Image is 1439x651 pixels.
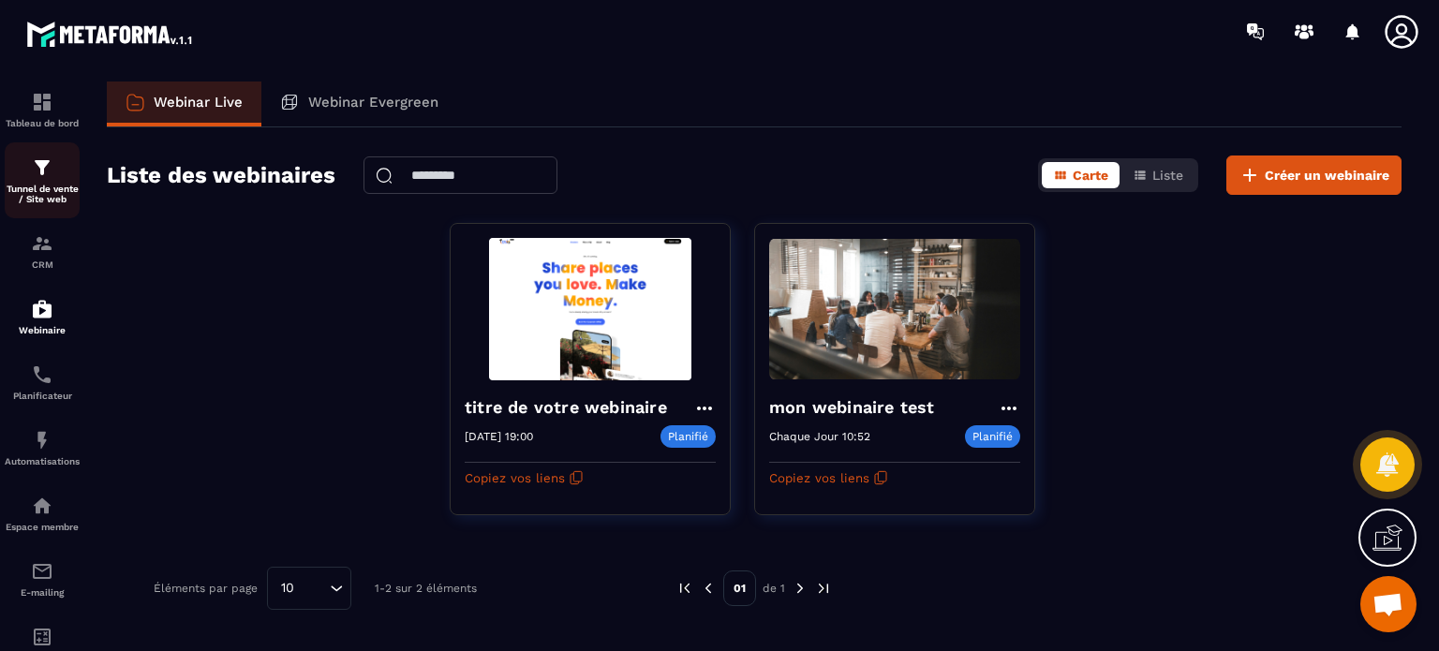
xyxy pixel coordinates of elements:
span: 10 [274,578,301,599]
img: logo [26,17,195,51]
a: Ouvrir le chat [1360,576,1417,632]
span: Créer un webinaire [1265,166,1389,185]
p: de 1 [763,581,785,596]
p: Planificateur [5,391,80,401]
img: formation [31,156,53,179]
h4: titre de votre webinaire [465,394,676,421]
p: Planifié [965,425,1020,448]
input: Search for option [301,578,325,599]
button: Copiez vos liens [769,463,888,493]
img: webinar-background [769,238,1020,380]
p: Chaque Jour 10:52 [769,430,870,443]
button: Carte [1042,162,1120,188]
img: formation [31,232,53,255]
p: Webinar Live [154,94,243,111]
img: automations [31,429,53,451]
img: next [815,580,832,597]
h2: Liste des webinaires [107,156,335,194]
a: formationformationTableau de bord [5,77,80,142]
img: accountant [31,626,53,648]
img: webinar-background [465,238,716,380]
p: Planifié [660,425,716,448]
p: Webinaire [5,325,80,335]
p: Tunnel de vente / Site web [5,184,80,204]
p: Éléments par page [154,582,258,595]
img: next [792,580,809,597]
p: Automatisations [5,456,80,466]
p: CRM [5,259,80,270]
p: E-mailing [5,587,80,598]
img: automations [31,298,53,320]
img: scheduler [31,363,53,386]
p: [DATE] 19:00 [465,430,533,443]
a: formationformationTunnel de vente / Site web [5,142,80,218]
p: Tableau de bord [5,118,80,128]
span: Carte [1073,168,1108,183]
h4: mon webinaire test [769,394,944,421]
img: email [31,560,53,583]
a: emailemailE-mailing [5,546,80,612]
button: Créer un webinaire [1226,155,1402,195]
p: Espace membre [5,522,80,532]
p: 1-2 sur 2 éléments [375,582,477,595]
a: formationformationCRM [5,218,80,284]
img: prev [676,580,693,597]
a: Webinar Live [107,81,261,126]
img: prev [700,580,717,597]
button: Copiez vos liens [465,463,584,493]
a: schedulerschedulerPlanificateur [5,349,80,415]
button: Liste [1121,162,1194,188]
a: automationsautomationsWebinaire [5,284,80,349]
a: automationsautomationsEspace membre [5,481,80,546]
p: 01 [723,570,756,606]
p: Webinar Evergreen [308,94,438,111]
div: Search for option [267,567,351,610]
img: formation [31,91,53,113]
img: automations [31,495,53,517]
a: automationsautomationsAutomatisations [5,415,80,481]
span: Liste [1152,168,1183,183]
